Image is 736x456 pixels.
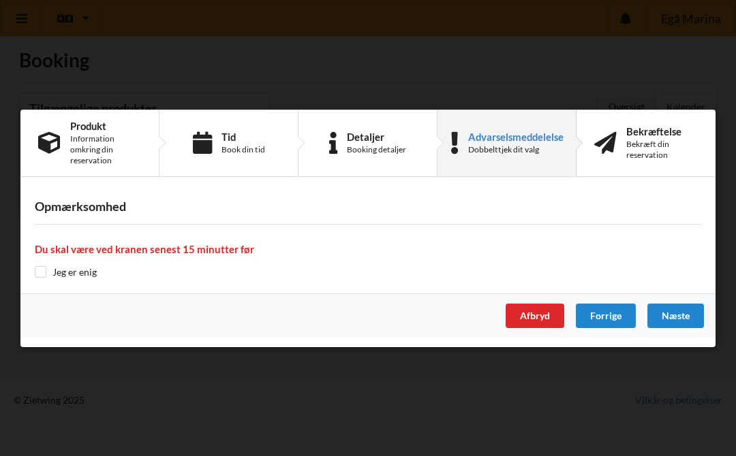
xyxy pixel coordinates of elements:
div: Detaljer [347,131,406,142]
div: Information omkring din reservation [70,133,141,165]
div: Forrige [576,304,636,328]
div: Tid [221,131,265,142]
div: Produkt [70,120,141,131]
h4: Du skal være ved kranen senest 15 minutter før [35,243,701,256]
div: Advarselsmeddelelse [468,131,564,142]
label: Jeg er enig [35,266,97,278]
h3: Opmærksomhed [35,199,701,214]
div: Book din tid [221,144,265,154]
div: Booking detaljer [347,144,406,154]
div: Næste [647,304,704,328]
div: Bekræft din reservation [626,138,698,160]
div: Afbryd [506,304,564,328]
div: Dobbelttjek dit valg [468,144,564,154]
div: Bekræftelse [626,125,698,136]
